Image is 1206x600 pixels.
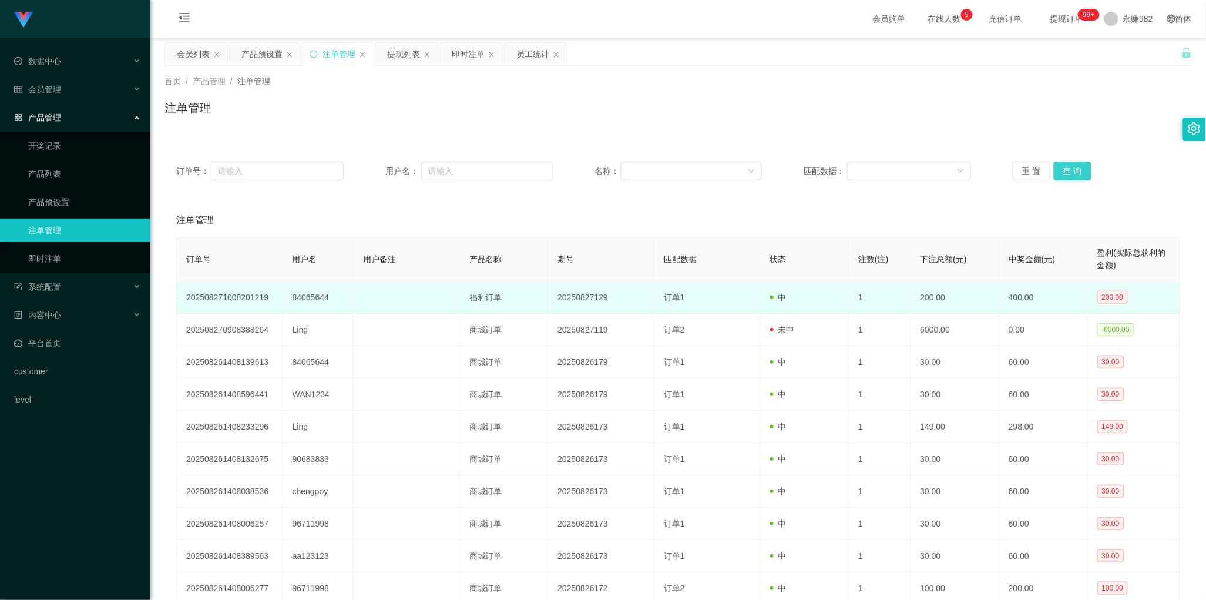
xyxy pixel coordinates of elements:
[770,551,787,561] span: 中
[1097,291,1128,304] span: 200.00
[164,76,181,86] span: 首页
[1044,15,1089,23] span: 提现订单
[1097,356,1124,368] span: 30.00
[460,540,549,572] td: 商城订单
[14,283,22,291] i: 图标: form
[177,508,283,540] td: 202508261408006257
[283,314,354,346] td: Ling
[911,314,1000,346] td: 6000.00
[359,51,366,58] i: 图标: close
[849,281,911,314] td: 1
[770,390,787,399] span: 中
[460,475,549,508] td: 商城订单
[286,51,293,58] i: 图标: close
[177,540,283,572] td: 202508261408389563
[460,508,549,540] td: 商城订单
[237,76,270,86] span: 注单管理
[999,411,1088,443] td: 298.00
[911,378,1000,411] td: 30.00
[387,43,420,65] div: 提现列表
[283,443,354,475] td: 90683833
[664,390,685,399] span: 订单1
[283,475,354,508] td: chengpoy
[664,357,685,367] span: 订单1
[460,443,549,475] td: 商城订单
[14,85,22,93] i: 图标: table
[28,162,141,186] a: 产品列表
[177,411,283,443] td: 202508261408233296
[664,325,685,334] span: 订单2
[230,76,233,86] span: /
[664,519,685,528] span: 订单1
[594,165,621,177] span: 名称：
[460,346,549,378] td: 商城订单
[186,254,211,264] span: 订单号
[911,411,1000,443] td: 149.00
[999,378,1088,411] td: 60.00
[911,475,1000,508] td: 30.00
[770,293,787,302] span: 中
[293,254,317,264] span: 用户名
[911,540,1000,572] td: 30.00
[664,422,685,431] span: 订单1
[664,254,697,264] span: 匹配数据
[664,584,685,593] span: 订单2
[177,346,283,378] td: 202508261408139613
[664,551,685,561] span: 订单1
[1078,9,1099,21] sup: 209
[14,113,61,122] span: 产品管理
[283,508,354,540] td: 96711998
[452,43,485,65] div: 即时注单
[14,282,61,291] span: 系统配置
[849,411,911,443] td: 1
[957,167,964,176] i: 图标: down
[1097,248,1166,270] span: 盈利(实际总获利的金额)
[516,43,549,65] div: 员工统计
[921,254,967,264] span: 下注总额(元)
[999,540,1088,572] td: 60.00
[858,254,888,264] span: 注数(注)
[186,76,188,86] span: /
[460,281,549,314] td: 福利订单
[177,43,210,65] div: 会员列表
[164,1,204,38] i: 图标: menu-fold
[460,314,549,346] td: 商城订单
[548,346,654,378] td: 20250826179
[999,281,1088,314] td: 400.00
[14,311,22,319] i: 图标: profile
[177,281,283,314] td: 202508271008201219
[460,411,549,443] td: 商城订单
[14,12,33,28] img: logo.9652507e.png
[557,254,574,264] span: 期号
[323,43,355,65] div: 注单管理
[770,357,787,367] span: 中
[211,162,343,180] input: 请输入
[1097,485,1124,498] span: 30.00
[553,51,560,58] i: 图标: close
[849,540,911,572] td: 1
[999,508,1088,540] td: 60.00
[849,378,911,411] td: 1
[488,51,495,58] i: 图标: close
[548,314,654,346] td: 20250827119
[1097,517,1124,530] span: 30.00
[1097,582,1128,595] span: 100.00
[548,411,654,443] td: 20250826173
[176,213,214,227] span: 注单管理
[999,314,1088,346] td: 0.00
[164,99,211,117] h1: 注单管理
[14,388,141,411] a: level
[421,162,553,180] input: 请输入
[283,346,354,378] td: 84065644
[1009,254,1055,264] span: 中奖金额(元)
[14,85,61,94] span: 会员管理
[748,167,755,176] i: 图标: down
[804,165,847,177] span: 匹配数据：
[664,487,685,496] span: 订单1
[911,346,1000,378] td: 30.00
[548,443,654,475] td: 20250826173
[961,9,973,21] sup: 5
[664,293,685,302] span: 订单1
[14,360,141,383] a: customer
[424,51,431,58] i: 图标: close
